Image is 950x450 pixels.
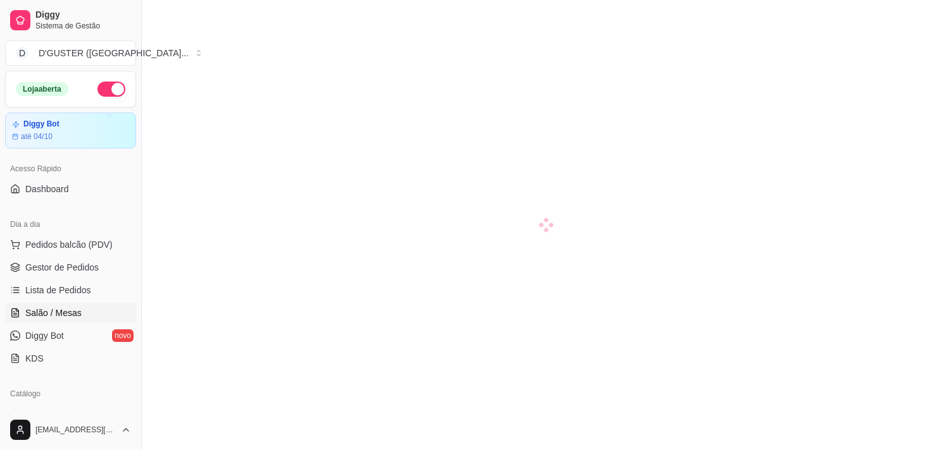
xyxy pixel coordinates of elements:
[35,9,131,21] span: Diggy
[25,408,61,420] span: Produtos
[25,307,82,319] span: Salão / Mesas
[25,183,69,195] span: Dashboard
[5,303,136,323] a: Salão / Mesas
[23,119,59,129] article: Diggy Bot
[25,284,91,296] span: Lista de Pedidos
[5,280,136,300] a: Lista de Pedidos
[5,40,136,66] button: Select a team
[5,257,136,277] a: Gestor de Pedidos
[25,352,44,365] span: KDS
[35,425,116,435] span: [EMAIL_ADDRESS][DOMAIN_NAME]
[21,131,53,142] article: até 04/10
[35,21,131,31] span: Sistema de Gestão
[97,82,125,97] button: Alterar Status
[5,234,136,255] button: Pedidos balcão (PDV)
[5,404,136,424] a: Produtos
[25,238,113,251] span: Pedidos balcão (PDV)
[5,384,136,404] div: Catálogo
[5,325,136,346] a: Diggy Botnovo
[39,47,189,59] div: D'GUSTER ([GEOGRAPHIC_DATA] ...
[5,159,136,179] div: Acesso Rápido
[5,348,136,368] a: KDS
[5,5,136,35] a: DiggySistema de Gestão
[5,179,136,199] a: Dashboard
[5,113,136,149] a: Diggy Botaté 04/10
[16,82,68,96] div: Loja aberta
[5,415,136,445] button: [EMAIL_ADDRESS][DOMAIN_NAME]
[16,47,28,59] span: D
[5,214,136,234] div: Dia a dia
[25,261,99,274] span: Gestor de Pedidos
[25,329,64,342] span: Diggy Bot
